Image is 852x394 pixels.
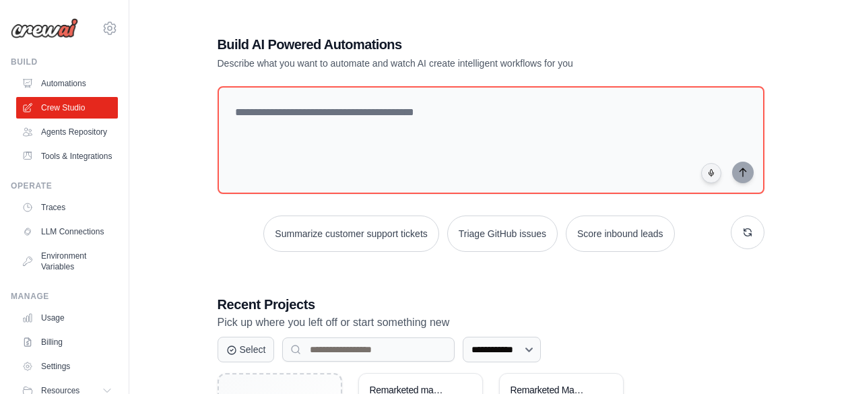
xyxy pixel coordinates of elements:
[701,163,721,183] button: Click to speak your automation idea
[16,73,118,94] a: Automations
[16,245,118,277] a: Environment Variables
[218,57,670,70] p: Describe what you want to automate and watch AI create intelligent workflows for you
[218,35,670,54] h1: Build AI Powered Automations
[11,57,118,67] div: Build
[16,356,118,377] a: Settings
[218,337,275,362] button: Select
[16,331,118,353] a: Billing
[566,216,675,252] button: Score inbound leads
[218,314,764,331] p: Pick up where you left off or start something new
[11,18,78,38] img: Logo
[16,97,118,119] a: Crew Studio
[16,307,118,329] a: Usage
[731,216,764,249] button: Get new suggestions
[11,291,118,302] div: Manage
[16,221,118,242] a: LLM Connections
[447,216,558,252] button: Triage GitHub issues
[263,216,438,252] button: Summarize customer support tickets
[16,145,118,167] a: Tools & Integrations
[218,295,764,314] h3: Recent Projects
[16,197,118,218] a: Traces
[11,180,118,191] div: Operate
[16,121,118,143] a: Agents Repository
